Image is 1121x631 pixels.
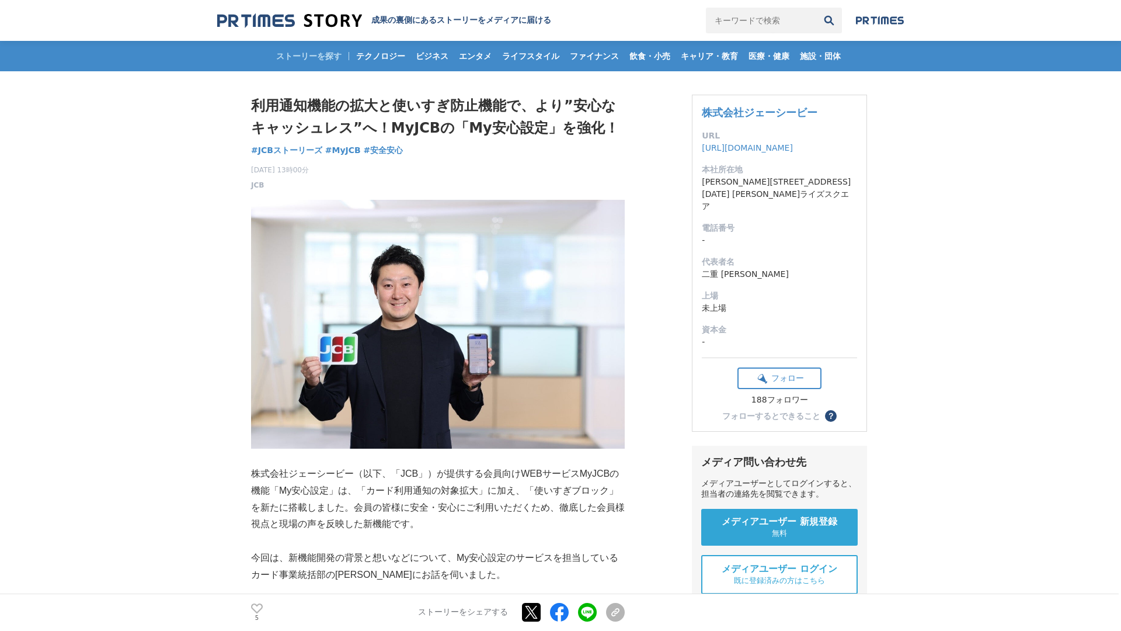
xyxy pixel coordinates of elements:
[795,41,845,71] a: 施設・団体
[325,144,361,157] a: #MyJCB
[722,412,820,420] div: フォローするとできること
[722,563,837,575] span: メディアユーザー ログイン
[702,176,857,213] dd: [PERSON_NAME][STREET_ADDRESS][DATE] [PERSON_NAME]ライズスクエア
[251,466,625,533] p: 株式会社ジェーシービー（以下、「JCB」）が提供する会員向けWEBサービスMyJCBの機能「My安心設定」は、「カード利用通知の対象拡大」に加え、「使いすぎブロック」を新たに搭載しました。会員の...
[251,165,309,175] span: [DATE] 13時00分
[676,51,743,61] span: キャリア・教育
[856,16,904,25] img: prtimes
[701,479,858,500] div: メディアユーザーとしてログインすると、担当者の連絡先を閲覧できます。
[251,550,625,584] p: 今回は、新機能開発の背景と想いなどについて、My安心設定のサービスを担当しているカード事業統括部の[PERSON_NAME]にお話を伺いました。
[625,51,675,61] span: 飲食・小売
[734,575,825,586] span: 既に登録済みの方はこちら
[217,13,362,29] img: 成果の裏側にあるストーリーをメディアに届ける
[251,615,263,621] p: 5
[702,290,857,302] dt: 上場
[702,268,857,280] dd: 二重 [PERSON_NAME]
[625,41,675,71] a: 飲食・小売
[722,516,837,528] span: メディアユーザー 新規登録
[251,180,264,190] a: JCB
[454,41,496,71] a: エンタメ
[744,51,794,61] span: 医療・健康
[737,367,821,389] button: フォロー
[364,145,403,155] span: #安全安心
[701,455,858,469] div: メディア問い合わせ先
[325,145,361,155] span: #MyJCB
[816,8,842,33] button: 検索
[702,222,857,234] dt: 電話番号
[702,106,817,119] a: 株式会社ジェーシービー
[351,41,410,71] a: テクノロジー
[676,41,743,71] a: キャリア・教育
[251,95,625,140] h1: 利用通知機能の拡大と使いすぎ防止機能で、より”安心なキャッシュレス”へ！MyJCBの「My安心設定」を強化！
[411,41,453,71] a: ビジネス
[702,324,857,336] dt: 資本金
[827,412,835,420] span: ？
[702,164,857,176] dt: 本社所在地
[702,234,857,247] dd: -
[825,410,837,422] button: ？
[702,143,793,152] a: [URL][DOMAIN_NAME]
[351,51,410,61] span: テクノロジー
[702,336,857,348] dd: -
[454,51,496,61] span: エンタメ
[737,395,821,405] div: 188フォロワー
[565,41,624,71] a: ファイナンス
[497,51,564,61] span: ライフスタイル
[497,41,564,71] a: ライフスタイル
[706,8,816,33] input: キーワードで検索
[251,144,322,157] a: #JCBストーリーズ
[371,15,551,26] h2: 成果の裏側にあるストーリーをメディアに届ける
[217,13,551,29] a: 成果の裏側にあるストーリーをメディアに届ける 成果の裏側にあるストーリーをメディアに届ける
[795,51,845,61] span: 施設・団体
[702,302,857,314] dd: 未上場
[251,200,625,449] img: thumbnail_9fc79d80-737b-11f0-a95f-61df31054317.jpg
[701,509,858,546] a: メディアユーザー 新規登録 無料
[744,41,794,71] a: 医療・健康
[364,144,403,157] a: #安全安心
[772,528,787,539] span: 無料
[411,51,453,61] span: ビジネス
[702,256,857,268] dt: 代表者名
[702,130,857,142] dt: URL
[418,608,508,618] p: ストーリーをシェアする
[565,51,624,61] span: ファイナンス
[251,145,322,155] span: #JCBストーリーズ
[701,555,858,594] a: メディアユーザー ログイン 既に登録済みの方はこちら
